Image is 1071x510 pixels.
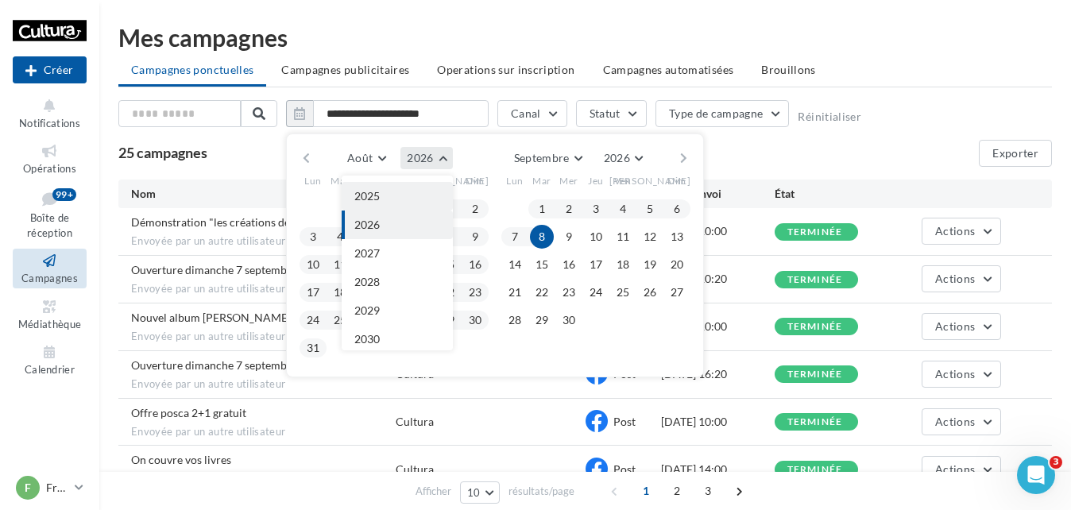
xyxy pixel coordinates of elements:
button: Août [341,147,392,169]
div: [DATE] 10:00 [661,414,775,430]
button: Septembre [508,147,589,169]
button: 19 [638,253,662,276]
button: 16 [463,253,487,276]
button: 10 [301,253,325,276]
button: 17 [584,253,608,276]
button: 15 [530,253,554,276]
span: Actions [935,272,975,285]
button: Canal [497,100,567,127]
span: Campagnes publicitaires [281,63,409,76]
div: [DATE] 16:20 [661,366,775,382]
a: Opérations [13,139,87,178]
div: Cultura [396,462,434,477]
div: [DATE] 10:00 [661,319,775,334]
span: 2028 [354,275,380,288]
span: Afficher [416,484,451,499]
div: terminée [787,369,843,380]
button: 17 [301,280,325,304]
button: 2026 [597,147,649,169]
button: 3 [584,197,608,221]
span: Lun [304,174,322,187]
div: 99+ [52,188,76,201]
span: Envoyée par un autre utilisateur [131,234,396,249]
span: Mer [358,174,377,187]
div: État [775,186,888,202]
span: 2 [664,478,690,504]
span: Campagnes [21,272,78,284]
span: Ouverture dimanche 7 septembre [131,263,297,276]
button: Réinitialiser [798,110,861,123]
span: 2029 [354,303,380,317]
div: Nom [131,186,396,202]
span: Post [613,415,636,428]
span: Actions [935,224,975,238]
span: Brouillons [761,63,816,76]
span: Offre posca 2+1 gratuit [131,406,246,419]
span: Opérations [23,162,76,175]
button: 11 [611,225,635,249]
div: terminée [787,322,843,332]
span: Jeu [386,174,402,187]
button: 10 [584,225,608,249]
span: Mer [559,174,578,187]
p: Frouard [46,480,68,496]
span: Dim [667,174,686,187]
button: 14 [503,253,527,276]
button: 2030 [342,325,453,354]
span: [PERSON_NAME] [408,174,489,187]
span: résultats/page [508,484,574,499]
button: 12 [638,225,662,249]
button: 23 [463,280,487,304]
button: 2027 [342,239,453,268]
span: Envoyée par un autre utilisateur [131,377,396,392]
span: Ouverture dimanche 7 septembre [131,358,297,372]
span: Notifications [19,117,80,129]
span: F [25,480,31,496]
a: F Frouard [13,473,87,503]
button: Notifications [13,94,87,133]
button: 1 [530,197,554,221]
a: Campagnes [13,249,87,288]
a: Médiathèque [13,295,87,334]
button: 24 [301,308,325,332]
a: Boîte de réception99+ [13,185,87,243]
button: 2 [557,197,581,221]
button: 30 [463,308,487,332]
button: Actions [922,313,1001,340]
span: Envoyée par un autre utilisateur [131,330,396,344]
button: 2026 [342,211,453,239]
span: Août [347,151,373,164]
span: 2027 [354,246,380,260]
span: Jeu [588,174,604,187]
button: 21 [503,280,527,304]
span: Nouvel album Sabrina Carpenter [131,311,291,324]
span: Actions [935,462,975,476]
button: 22 [530,280,554,304]
button: Actions [922,456,1001,483]
button: 28 [503,308,527,332]
div: [DATE] 14:00 [661,462,775,477]
button: 8 [530,225,554,249]
button: 5 [638,197,662,221]
button: 9 [557,225,581,249]
button: Actions [922,408,1001,435]
span: Calendrier [25,363,75,376]
span: Actions [935,319,975,333]
button: Actions [922,218,1001,245]
span: 1 [633,478,659,504]
button: 4 [611,197,635,221]
button: 27 [665,280,689,304]
a: Calendrier [13,340,87,379]
button: 23 [557,280,581,304]
span: Actions [935,367,975,381]
button: 6 [665,197,689,221]
span: Campagnes automatisées [603,63,734,76]
span: On couvre vos livres [131,453,231,466]
div: [DATE] 10:00 [661,223,775,239]
button: 9 [463,225,487,249]
button: 20 [665,253,689,276]
button: Statut [576,100,647,127]
span: 3 [1050,456,1062,469]
span: Envoyée par un autre utilisateur [131,282,396,296]
button: 2029 [342,296,453,325]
